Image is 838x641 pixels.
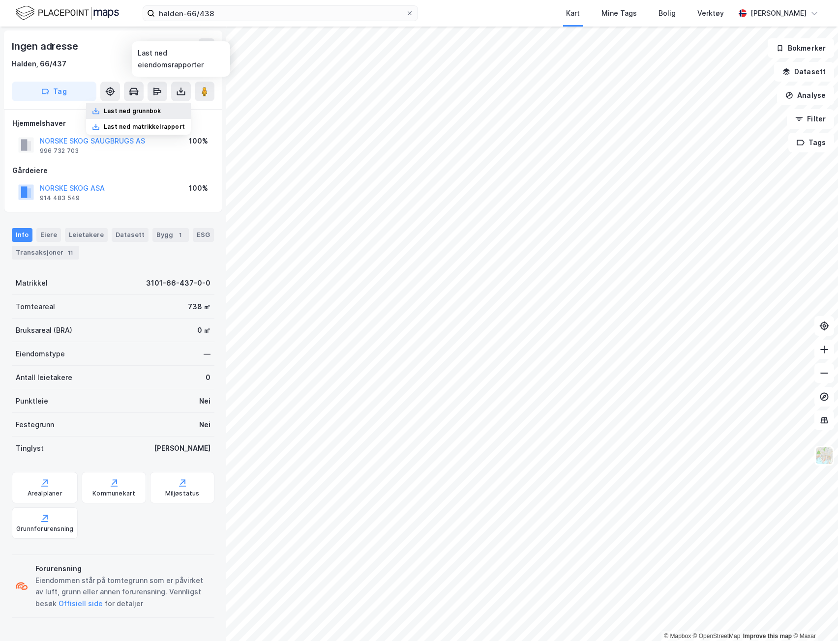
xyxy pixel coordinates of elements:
a: Improve this map [743,633,792,640]
div: Info [12,228,32,242]
div: Festegrunn [16,419,54,431]
div: Transaksjoner [12,246,79,260]
div: 0 [206,372,210,383]
iframe: Chat Widget [789,594,838,641]
button: Filter [787,109,834,129]
div: Verktøy [697,7,724,19]
div: Bruksareal (BRA) [16,324,72,336]
div: Forurensning [35,563,210,575]
div: 100% [189,182,208,194]
img: Z [815,446,834,465]
div: Arealplaner [28,490,62,497]
div: 3101-66-437-0-0 [146,277,210,289]
div: Ingen adresse [12,38,80,54]
a: Mapbox [664,633,691,640]
input: Søk på adresse, matrikkel, gårdeiere, leietakere eller personer [155,6,406,21]
div: Last ned matrikkelrapport [104,123,185,131]
div: 996 732 703 [40,147,79,155]
div: [PERSON_NAME] [750,7,807,19]
div: Bygg [152,228,189,242]
div: Bolig [658,7,676,19]
div: Miljøstatus [165,490,200,497]
div: 738 ㎡ [188,301,210,313]
div: Hjemmelshaver [12,117,214,129]
div: Mine Tags [601,7,637,19]
div: ESG [193,228,214,242]
div: 1 [175,230,185,240]
div: Halden, 66/437 [12,58,66,70]
button: Tags [788,133,834,152]
div: Last ned grunnbok [104,107,161,115]
div: Eiere [36,228,61,242]
div: Punktleie [16,395,48,407]
div: 100% [189,135,208,147]
div: 11 [65,248,75,258]
div: Datasett [112,228,149,242]
div: [PERSON_NAME] [154,442,210,454]
button: Tag [12,82,96,101]
div: Kart [566,7,580,19]
div: Kommunekart [92,490,135,497]
div: Nei [199,419,210,431]
div: Tomteareal [16,301,55,313]
div: Leietakere [65,228,108,242]
div: Matrikkel [16,277,48,289]
div: Kontrollprogram for chat [789,594,838,641]
a: OpenStreetMap [693,633,741,640]
img: logo.f888ab2527a4732fd821a326f86c7f29.svg [16,4,119,22]
div: Eiendomstype [16,348,65,360]
button: Analyse [777,86,834,105]
div: Nei [199,395,210,407]
div: Gårdeiere [12,165,214,176]
div: — [204,348,210,360]
div: Grunnforurensning [16,525,73,533]
button: Bokmerker [768,38,834,58]
div: Tinglyst [16,442,44,454]
div: Antall leietakere [16,372,72,383]
div: 914 483 549 [40,194,80,202]
div: Eiendommen står på tomtegrunn som er påvirket av luft, grunn eller annen forurensning. Vennligst ... [35,575,210,610]
div: 0 ㎡ [197,324,210,336]
button: Datasett [774,62,834,82]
